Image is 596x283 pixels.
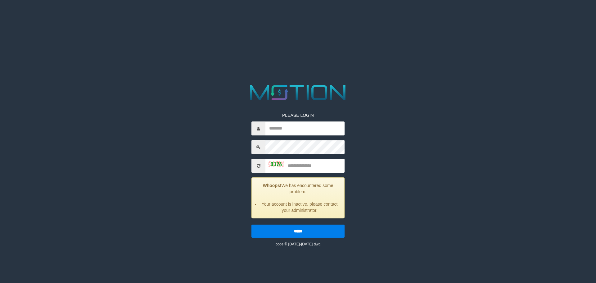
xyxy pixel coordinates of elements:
[246,82,350,103] img: MOTION_logo.png
[251,177,345,218] div: We has encountered some problem.
[251,112,345,118] p: PLEASE LOGIN
[269,161,284,167] img: captcha
[260,201,340,213] li: Your account is inactive, please contact your administrator.
[275,242,320,246] small: code © [DATE]-[DATE] dwg
[263,183,282,188] strong: Whoops!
